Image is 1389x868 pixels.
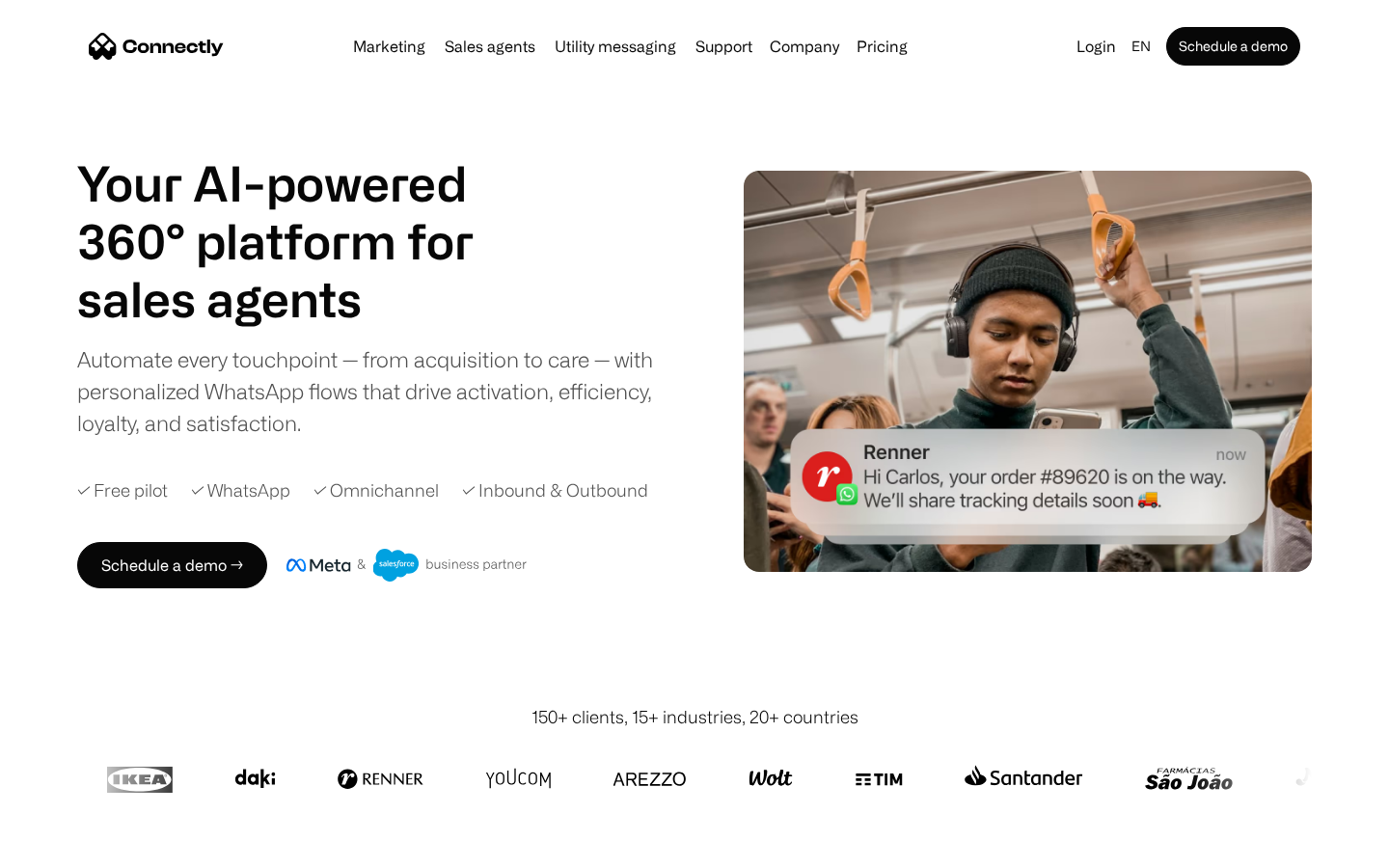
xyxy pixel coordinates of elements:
[77,270,521,328] div: 1 of 4
[286,549,528,582] img: Meta and Salesforce business partner badge.
[313,477,439,503] div: ✓ Omnichannel
[1131,33,1151,60] div: en
[849,39,915,54] a: Pricing
[19,832,116,861] aside: Language selected: English
[1069,33,1124,60] a: Login
[547,39,684,54] a: Utility messaging
[77,343,685,439] div: Automate every touchpoint — from acquisition to care — with personalized WhatsApp flows that driv...
[191,477,290,503] div: ✓ WhatsApp
[77,270,521,328] div: carousel
[437,39,543,54] a: Sales agents
[77,542,267,588] a: Schedule a demo →
[688,39,760,54] a: Support
[770,33,839,60] div: Company
[764,33,845,60] div: Company
[39,834,116,861] ul: Language list
[77,477,168,503] div: ✓ Free pilot
[89,32,224,61] a: home
[345,39,433,54] a: Marketing
[1124,33,1162,60] div: en
[77,270,521,328] h1: sales agents
[462,477,648,503] div: ✓ Inbound & Outbound
[77,154,521,270] h1: Your AI-powered 360° platform for
[1166,27,1300,66] a: Schedule a demo
[531,704,858,730] div: 150+ clients, 15+ industries, 20+ countries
